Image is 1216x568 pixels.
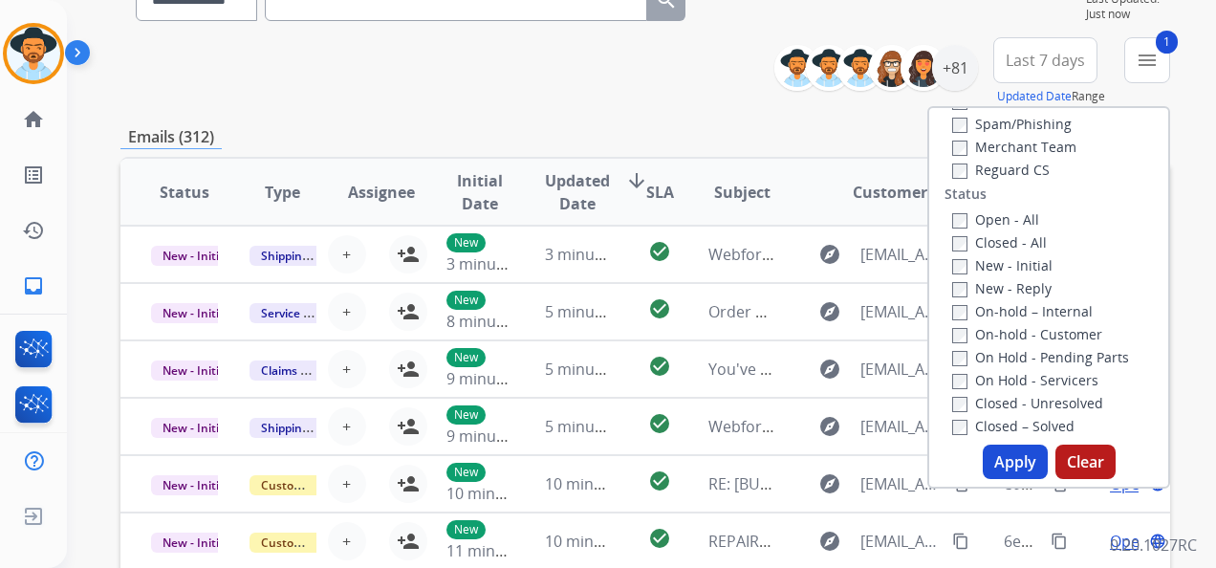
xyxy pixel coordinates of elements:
span: Claims Adjudication [250,360,380,381]
mat-icon: person_add [397,472,420,495]
mat-icon: explore [818,243,841,266]
span: Just now [1086,7,1170,22]
span: New - Initial [151,533,240,553]
span: Initial Date [446,169,513,215]
input: New - Initial [952,259,967,274]
p: New [446,291,486,310]
p: Emails (312) [120,125,222,149]
p: New [446,348,486,367]
label: On-hold – Internal [952,302,1093,320]
mat-icon: language [1149,533,1166,550]
span: + [342,472,351,495]
span: New - Initial [151,246,240,266]
mat-icon: home [22,108,45,131]
span: Last 7 days [1006,56,1085,64]
span: Order 17f3a48e-d769-4d03-abdd-10e02bd72aa4 [708,301,1053,322]
label: On-hold - Customer [952,325,1102,343]
span: Updated Date [545,169,610,215]
mat-icon: person_add [397,415,420,438]
span: Service Support [250,303,358,323]
span: 3 minutes ago [446,253,549,274]
mat-icon: check_circle [648,240,671,263]
span: Webform from [EMAIL_ADDRESS][DOMAIN_NAME] on [DATE] [708,244,1141,265]
span: 1 [1156,31,1178,54]
mat-icon: explore [818,472,841,495]
p: 0.20.1027RC [1110,534,1197,557]
input: Merchant Team [952,141,967,156]
mat-icon: menu [1136,49,1159,72]
label: On Hold - Servicers [952,371,1098,389]
button: 1 [1124,37,1170,83]
button: Clear [1055,445,1116,479]
mat-icon: explore [818,530,841,553]
span: SLA [646,181,674,204]
span: 5 minutes ago [545,359,647,380]
mat-icon: explore [818,300,841,323]
span: 3 minutes ago [545,244,647,265]
span: Assignee [348,181,415,204]
input: Reguard CS [952,164,967,179]
button: Last 7 days [993,37,1097,83]
input: Closed – Solved [952,420,967,435]
span: Shipping Protection [250,418,380,438]
label: Spam/Phishing [952,115,1072,133]
p: New [446,463,486,482]
span: 10 minutes ago [446,483,557,504]
button: Updated Date [997,89,1072,104]
mat-icon: explore [818,415,841,438]
button: + [328,522,366,560]
button: Apply [983,445,1048,479]
mat-icon: check_circle [648,355,671,378]
input: On-hold – Internal [952,305,967,320]
span: 10 minutes ago [545,531,656,552]
mat-icon: history [22,219,45,242]
input: Closed - All [952,236,967,251]
mat-icon: check_circle [648,527,671,550]
span: New - Initial [151,360,240,381]
input: Closed - Unresolved [952,397,967,412]
label: Closed - All [952,233,1047,251]
span: 5 minutes ago [545,301,647,322]
button: + [328,407,366,446]
span: Subject [714,181,771,204]
span: REPAIR CLAIM LAF Corner Chaise/Huntsworth pictures [708,531,1097,552]
span: Customer Support [250,475,374,495]
span: Open [1110,530,1149,553]
button: + [328,293,366,331]
label: Open - All [952,210,1039,229]
p: New [446,405,486,425]
mat-icon: person_add [397,243,420,266]
button: + [328,465,366,503]
span: Type [265,181,300,204]
input: Spam/Phishing [952,118,967,133]
span: New - Initial [151,303,240,323]
span: Shipping Protection [250,246,380,266]
label: Dev Test [952,92,1030,110]
span: [EMAIL_ADDRESS][DOMAIN_NAME] [860,243,942,266]
input: New - Reply [952,282,967,297]
span: Range [997,88,1105,104]
mat-icon: inbox [22,274,45,297]
mat-icon: check_circle [648,470,671,492]
span: + [342,358,351,381]
mat-icon: explore [818,358,841,381]
input: Open - All [952,213,967,229]
span: + [342,243,351,266]
span: 5 minutes ago [545,416,647,437]
span: [EMAIL_ADDRESS][DOMAIN_NAME] [860,472,942,495]
mat-icon: person_add [397,530,420,553]
span: New - Initial [151,418,240,438]
button: + [328,235,366,273]
span: Status [160,181,209,204]
mat-icon: person_add [397,358,420,381]
label: New - Initial [952,256,1053,274]
span: 9 minutes ago [446,426,549,447]
span: Customer Support [250,533,374,553]
span: 9 minutes ago [446,368,549,389]
span: New - Initial [151,475,240,495]
input: On Hold - Servicers [952,374,967,389]
p: New [446,233,486,252]
span: [EMAIL_ADDRESS][DOMAIN_NAME] [860,415,942,438]
span: 8 minutes ago [446,311,549,332]
span: Webform from [EMAIL_ADDRESS][DOMAIN_NAME] on [DATE] [708,416,1141,437]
